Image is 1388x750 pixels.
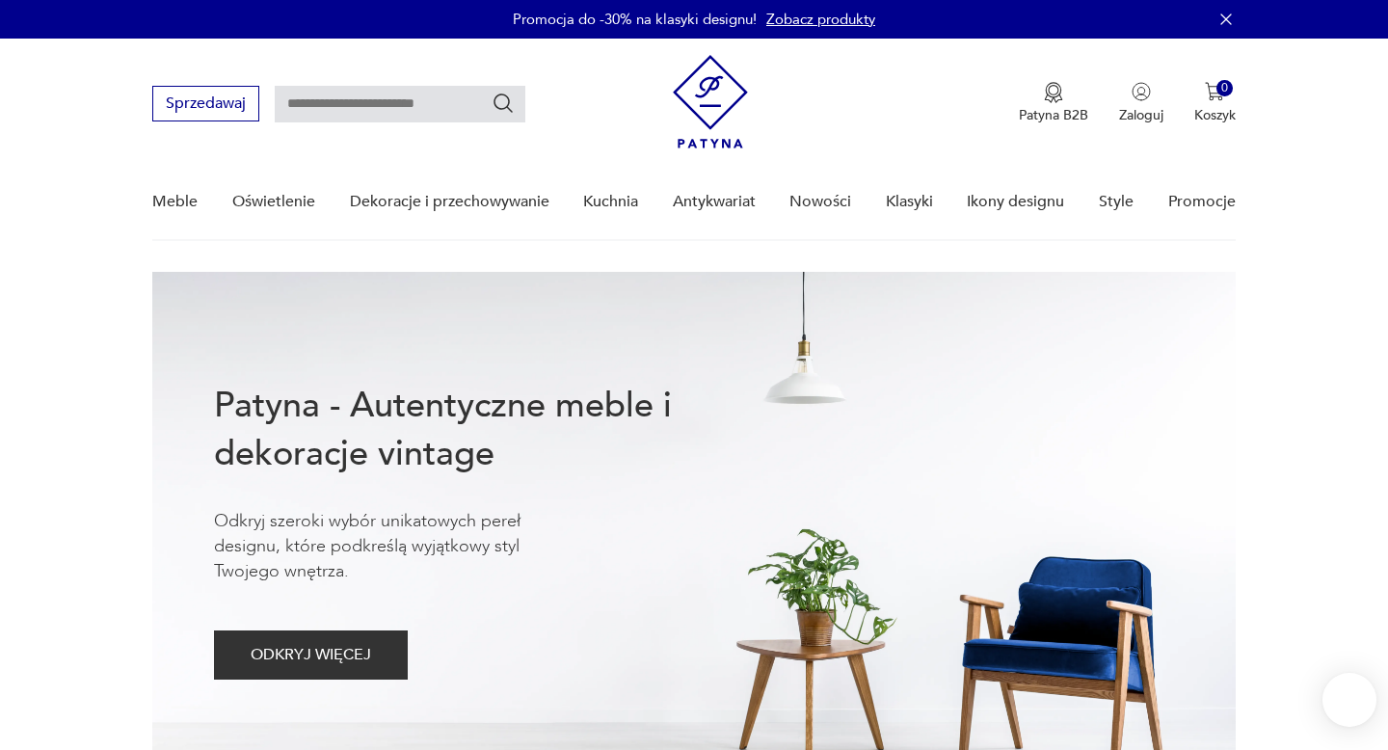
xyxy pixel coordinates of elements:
[492,92,515,115] button: Szukaj
[583,165,638,239] a: Kuchnia
[1205,82,1224,101] img: Ikona koszyka
[886,165,933,239] a: Klasyki
[1322,673,1376,727] iframe: Smartsupp widget button
[1019,106,1088,124] p: Patyna B2B
[1099,165,1134,239] a: Style
[513,10,757,29] p: Promocja do -30% na klasyki designu!
[967,165,1064,239] a: Ikony designu
[1119,82,1163,124] button: Zaloguj
[1216,80,1233,96] div: 0
[1168,165,1236,239] a: Promocje
[1044,82,1063,103] img: Ikona medalu
[1019,82,1088,124] a: Ikona medaluPatyna B2B
[673,55,748,148] img: Patyna - sklep z meblami i dekoracjami vintage
[232,165,315,239] a: Oświetlenie
[214,509,580,584] p: Odkryj szeroki wybór unikatowych pereł designu, które podkreślą wyjątkowy styl Twojego wnętrza.
[1194,82,1236,124] button: 0Koszyk
[152,86,259,121] button: Sprzedawaj
[673,165,756,239] a: Antykwariat
[1194,106,1236,124] p: Koszyk
[766,10,875,29] a: Zobacz produkty
[1132,82,1151,101] img: Ikonka użytkownika
[214,630,408,680] button: ODKRYJ WIĘCEJ
[1119,106,1163,124] p: Zaloguj
[152,165,198,239] a: Meble
[214,650,408,663] a: ODKRYJ WIĘCEJ
[350,165,549,239] a: Dekoracje i przechowywanie
[214,382,734,478] h1: Patyna - Autentyczne meble i dekoracje vintage
[152,98,259,112] a: Sprzedawaj
[789,165,851,239] a: Nowości
[1019,82,1088,124] button: Patyna B2B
